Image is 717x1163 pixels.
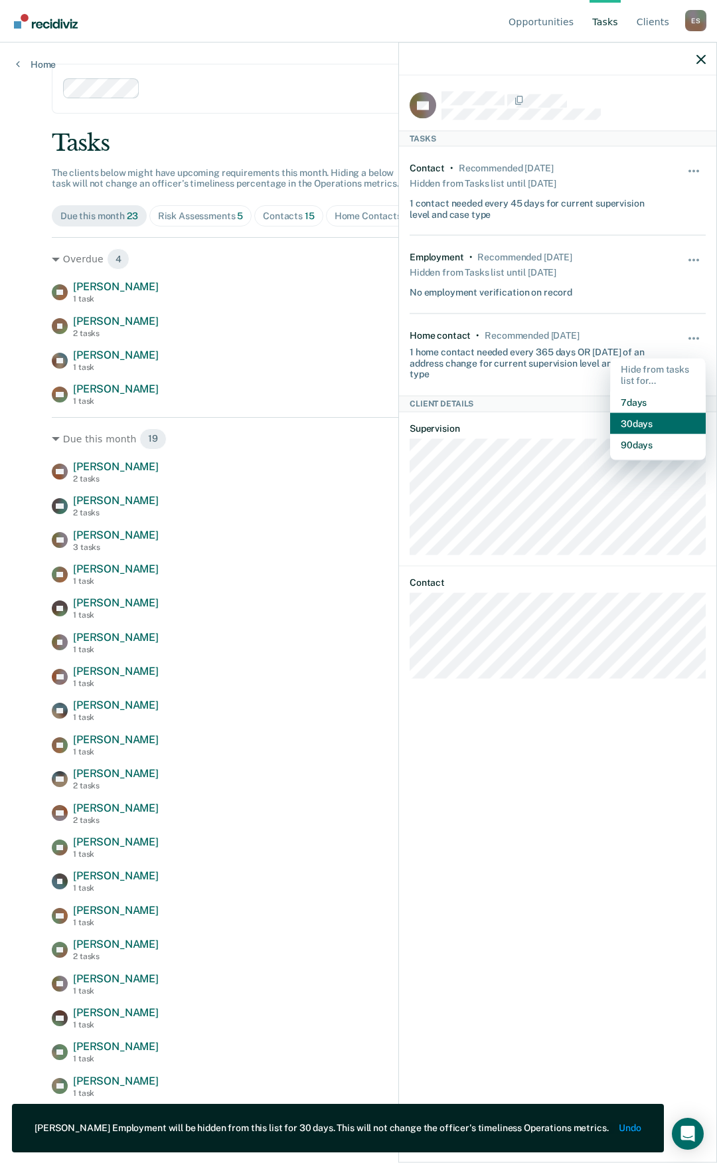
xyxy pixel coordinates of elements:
div: • [450,162,453,173]
span: [PERSON_NAME] [73,665,159,677]
div: Overdue [52,248,665,270]
button: 90 days [610,434,706,455]
div: Home Contacts [335,211,410,222]
span: [PERSON_NAME] [73,529,159,541]
span: [PERSON_NAME] [73,836,159,848]
span: [PERSON_NAME] [73,767,159,780]
div: Contacts [263,211,315,222]
div: 1 task [73,747,159,757]
div: Hide from tasks list for... [610,358,706,391]
div: 2 tasks [73,474,159,484]
div: 1 task [73,397,159,406]
button: 30 days [610,412,706,434]
span: 15 [305,211,315,221]
div: Dropdown Menu [610,358,706,460]
span: The clients below might have upcoming requirements this month. Hiding a below task will not chang... [52,167,399,189]
span: 4 [107,248,130,270]
span: [PERSON_NAME] [73,631,159,644]
div: 1 task [73,918,159,927]
span: [PERSON_NAME] [73,494,159,507]
div: 1 task [73,679,159,688]
div: 1 task [73,645,159,654]
div: 2 tasks [73,816,159,825]
span: [PERSON_NAME] [73,280,159,293]
span: [PERSON_NAME] [73,938,159,950]
span: [PERSON_NAME] [73,1040,159,1053]
div: Risk Assessments [158,211,244,222]
div: Client Details [399,396,716,412]
div: Due this month [52,428,665,450]
div: • [476,329,479,341]
div: [PERSON_NAME] Employment will be hidden from this list for 30 days. This will not change the offi... [35,1122,608,1134]
div: 1 contact needed every 45 days for current supervision level and case type [410,192,657,220]
div: Contact [410,162,445,173]
span: 19 [139,428,167,450]
div: Hidden from Tasks list until [DATE] [410,263,556,282]
a: Home [16,58,56,70]
dt: Supervision [410,422,706,434]
div: Open Intercom Messenger [672,1118,704,1150]
span: [PERSON_NAME] [73,972,159,985]
div: 1 task [73,1054,159,1063]
button: 7 days [610,391,706,412]
span: [PERSON_NAME] [73,349,159,361]
div: 1 task [73,363,159,372]
span: [PERSON_NAME] [73,802,159,814]
div: No employment verification on record [410,282,572,298]
div: 1 task [73,294,159,304]
button: Undo [619,1122,641,1134]
div: Hidden from Tasks list until [DATE] [410,173,556,192]
div: 1 task [73,850,159,859]
div: 1 task [73,883,159,893]
div: 2 tasks [73,508,159,517]
div: 1 task [73,1020,159,1029]
div: E S [685,10,706,31]
span: [PERSON_NAME] [73,904,159,917]
span: [PERSON_NAME] [73,383,159,395]
div: 1 task [73,713,159,722]
span: [PERSON_NAME] [73,1075,159,1087]
div: • [469,252,473,263]
span: [PERSON_NAME] [73,699,159,711]
div: 1 task [73,986,159,996]
button: Profile dropdown button [685,10,706,31]
div: Home contact [410,329,471,341]
span: 23 [127,211,138,221]
span: [PERSON_NAME] [73,1006,159,1019]
span: [PERSON_NAME] [73,733,159,746]
div: Due this month [60,211,138,222]
span: [PERSON_NAME] [73,596,159,609]
img: Recidiviz [14,14,78,29]
div: 1 task [73,610,159,620]
div: 1 task [73,577,159,586]
div: Recommended in 22 days [485,329,579,341]
div: Tasks [399,130,716,146]
div: 1 task [73,1089,159,1098]
div: Tasks [52,130,665,157]
dt: Contact [410,577,706,588]
span: 5 [237,211,243,221]
div: Recommended 5 days ago [459,162,553,173]
div: Recommended in 22 days [477,252,572,263]
span: [PERSON_NAME] [73,563,159,575]
div: 2 tasks [73,781,159,790]
span: [PERSON_NAME] [73,869,159,882]
span: [PERSON_NAME] [73,315,159,327]
div: Employment [410,252,464,263]
div: 2 tasks [73,952,159,961]
div: 1 home contact needed every 365 days OR [DATE] of an address change for current supervision level... [410,341,657,379]
div: 3 tasks [73,543,159,552]
span: [PERSON_NAME] [73,460,159,473]
div: 2 tasks [73,329,159,338]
